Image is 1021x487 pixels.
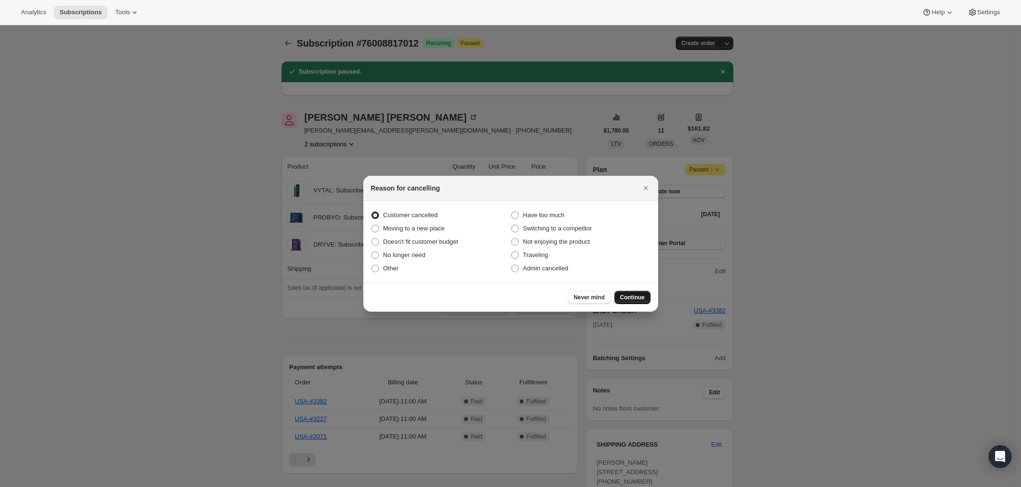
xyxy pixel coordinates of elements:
span: Help [932,9,944,16]
span: Tools [115,9,130,16]
span: Never mind [574,294,604,301]
span: Switching to a competitor [523,225,592,232]
span: Customer cancelled [383,211,438,219]
span: Doesn't fit customer budget [383,238,458,245]
button: Help [916,6,960,19]
h2: Reason for cancelling [371,183,440,193]
button: Tools [109,6,145,19]
button: Settings [962,6,1006,19]
button: Never mind [568,291,610,304]
button: Subscriptions [54,6,107,19]
span: Have too much [523,211,564,219]
button: Analytics [15,6,52,19]
span: Settings [977,9,1000,16]
button: Continue [614,291,651,304]
span: Subscriptions [59,9,102,16]
div: Open Intercom Messenger [989,445,1011,468]
span: Traveling [523,251,548,258]
span: Not enjoying the product [523,238,590,245]
span: Other [383,265,399,272]
span: Moving to a new place [383,225,445,232]
span: Analytics [21,9,46,16]
span: No longer need [383,251,426,258]
button: Close [639,181,652,195]
span: Admin cancelled [523,265,568,272]
span: Continue [620,294,645,301]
